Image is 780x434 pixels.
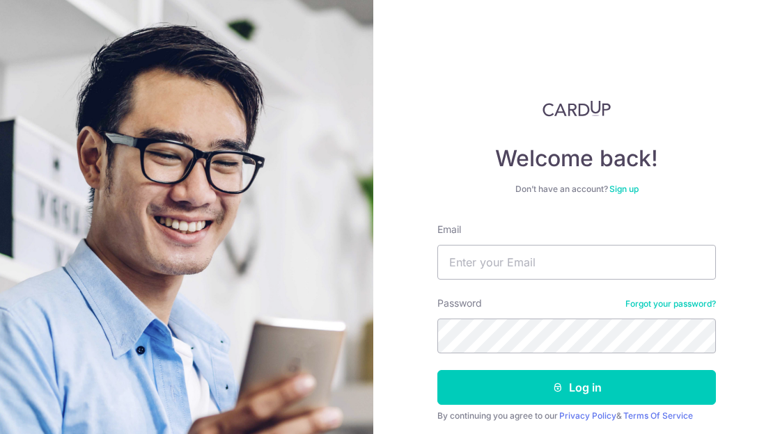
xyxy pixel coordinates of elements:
div: By continuing you agree to our & [437,410,716,421]
label: Password [437,296,482,310]
img: CardUp Logo [543,100,611,117]
a: Forgot your password? [625,298,716,310]
h4: Welcome back! [437,145,716,172]
a: Privacy Policy [559,410,616,421]
input: Enter your Email [437,245,716,280]
button: Log in [437,370,716,405]
label: Email [437,223,461,236]
a: Sign up [609,184,639,194]
div: Don’t have an account? [437,184,716,195]
a: Terms Of Service [623,410,693,421]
